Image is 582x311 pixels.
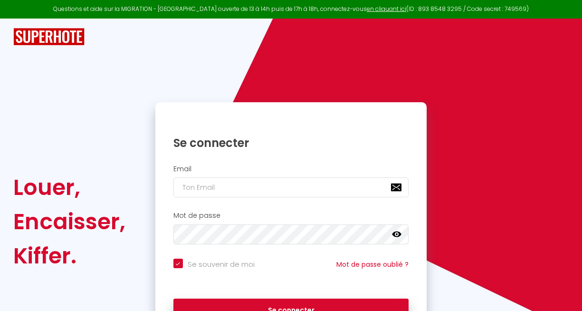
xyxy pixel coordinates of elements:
[173,136,409,150] h1: Se connecter
[173,177,409,197] input: Ton Email
[13,170,125,204] div: Louer,
[336,260,409,269] a: Mot de passe oublié ?
[173,212,409,220] h2: Mot de passe
[13,239,125,273] div: Kiffer.
[367,5,406,13] a: en cliquant ici
[13,204,125,239] div: Encaisser,
[13,28,85,46] img: SuperHote logo
[173,165,409,173] h2: Email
